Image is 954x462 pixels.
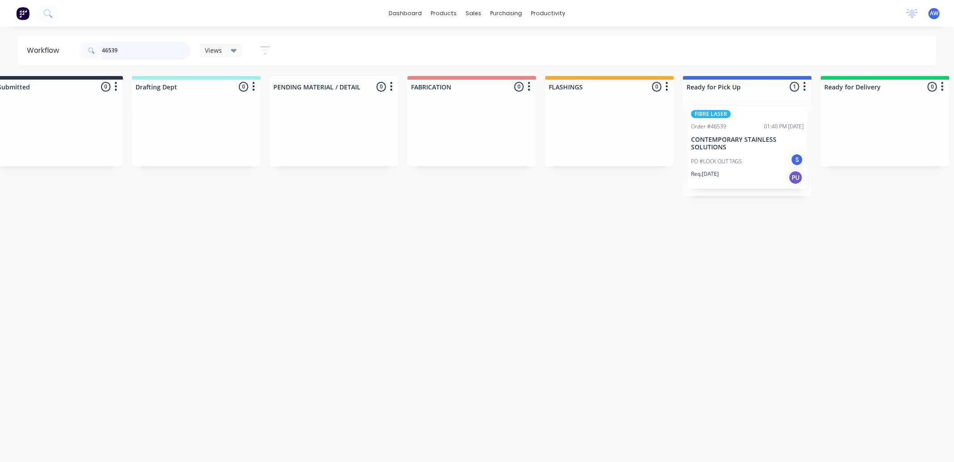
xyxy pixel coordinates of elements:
[764,123,804,131] div: 01:40 PM [DATE]
[426,7,461,20] div: products
[486,7,526,20] div: purchasing
[691,110,731,118] div: FIBRE LASER
[789,170,803,185] div: PU
[790,153,804,166] div: S
[691,157,742,165] p: PO #LOCK OUT TAGS
[691,170,719,178] p: Req. [DATE]
[27,45,64,56] div: Workflow
[16,7,30,20] img: Factory
[384,7,426,20] a: dashboard
[691,123,726,131] div: Order #46539
[526,7,570,20] div: productivity
[687,106,807,189] div: FIBRE LASEROrder #4653901:40 PM [DATE]CONTEMPORARY STAINLESS SOLUTIONSPO #LOCK OUT TAGSSReq.[DATE]PU
[461,7,486,20] div: sales
[930,9,938,17] span: AW
[205,46,222,55] span: Views
[691,136,804,151] p: CONTEMPORARY STAINLESS SOLUTIONS
[102,42,191,59] input: Search for orders...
